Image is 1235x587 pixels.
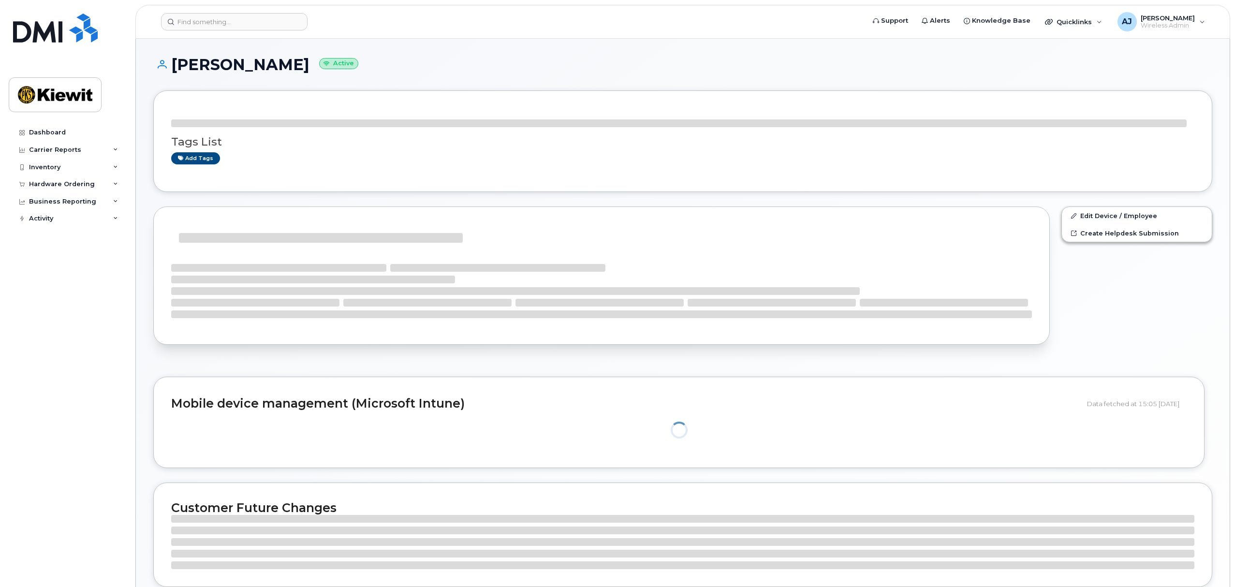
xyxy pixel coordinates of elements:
[1087,395,1187,413] div: Data fetched at 15:05 [DATE]
[1062,224,1212,242] a: Create Helpdesk Submission
[171,397,1080,411] h2: Mobile device management (Microsoft Intune)
[319,58,358,69] small: Active
[171,152,220,164] a: Add tags
[1062,207,1212,224] a: Edit Device / Employee
[171,500,1194,515] h2: Customer Future Changes
[171,136,1194,148] h3: Tags List
[153,56,1212,73] h1: [PERSON_NAME]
